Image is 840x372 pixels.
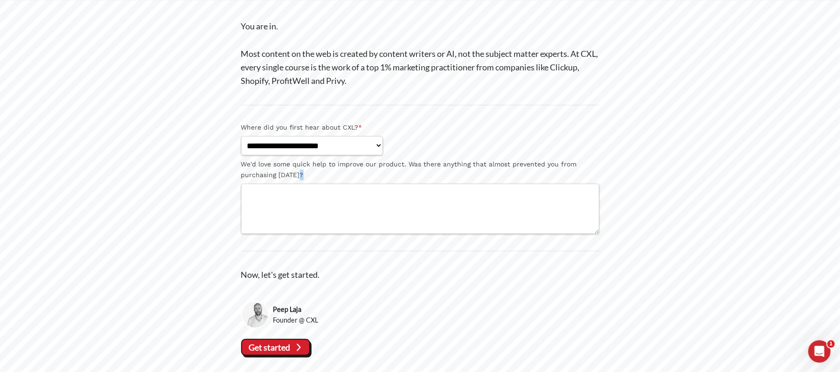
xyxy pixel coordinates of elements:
[273,315,318,325] span: Founder @ CXL
[808,340,831,363] iframe: Intercom live chat
[241,122,599,133] label: Where did you first hear about CXL?
[241,20,599,88] p: You are in. Most content on the web is created by content writers or AI, not the subject matter e...
[241,159,599,180] label: We'd love some quick help to improve our product. Was there anything that almost prevented you fr...
[241,301,270,329] img: Peep Laja, Founder @ CXL
[827,340,835,348] span: 1
[241,268,599,282] p: Now, let's get started.
[273,304,318,315] strong: Peep Laja
[241,339,311,356] vaadin-button: Get started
